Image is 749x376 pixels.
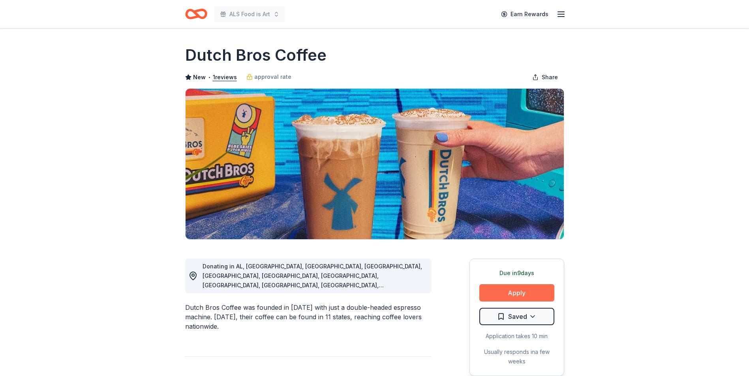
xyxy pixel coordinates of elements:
a: Earn Rewards [496,7,553,21]
span: ALS Food is Art [229,9,270,19]
span: Donating in AL, [GEOGRAPHIC_DATA], [GEOGRAPHIC_DATA], [GEOGRAPHIC_DATA], [GEOGRAPHIC_DATA], [GEOG... [203,263,422,307]
div: Application takes 10 min [479,331,554,341]
div: Due in 9 days [479,268,554,278]
a: approval rate [246,72,291,82]
button: 1reviews [213,73,237,82]
a: Home [185,5,207,23]
button: Apply [479,284,554,302]
span: Saved [508,311,527,322]
div: Usually responds in a few weeks [479,347,554,366]
span: approval rate [254,72,291,82]
span: Share [542,73,558,82]
span: New [193,73,206,82]
img: Image for Dutch Bros Coffee [186,89,564,239]
button: Share [526,69,564,85]
span: • [208,74,210,80]
button: Saved [479,308,554,325]
button: ALS Food is Art [214,6,286,22]
div: Dutch Bros Coffee was founded in [DATE] with just a double-headed espresso machine. [DATE], their... [185,303,432,331]
h1: Dutch Bros Coffee [185,44,327,66]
